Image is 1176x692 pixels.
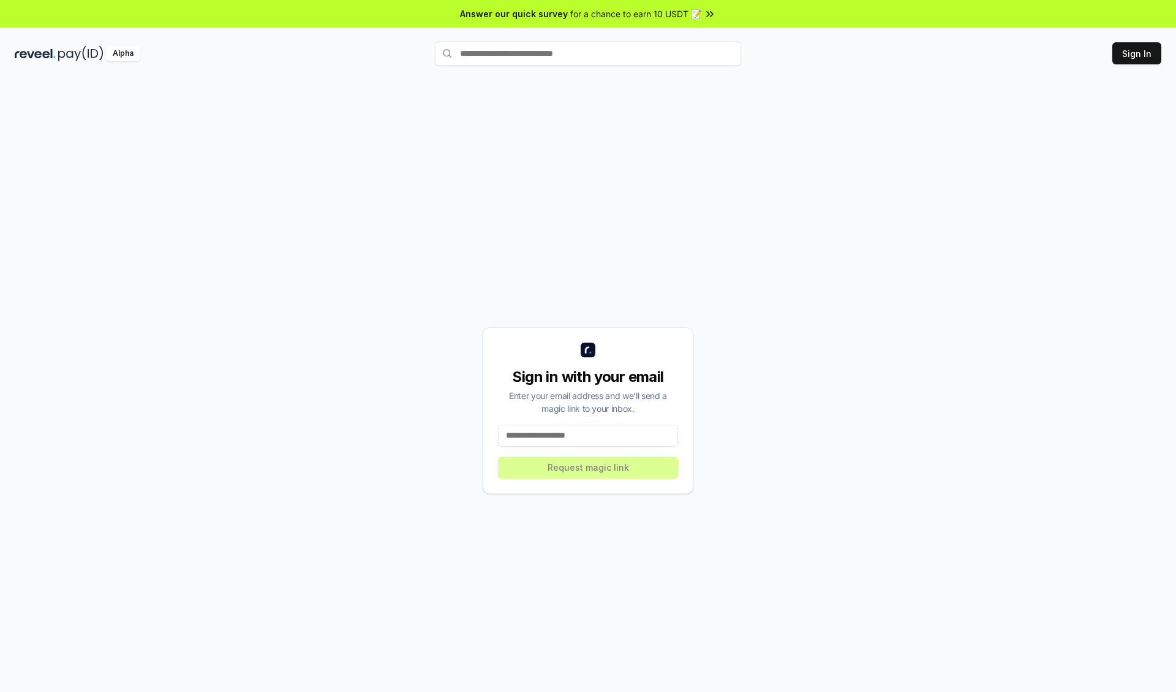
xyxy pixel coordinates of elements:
span: for a chance to earn 10 USDT 📝 [570,7,701,20]
div: Enter your email address and we’ll send a magic link to your inbox. [498,389,678,415]
img: reveel_dark [15,46,56,61]
img: pay_id [58,46,104,61]
span: Answer our quick survey [460,7,568,20]
button: Sign In [1112,42,1161,64]
div: Sign in with your email [498,367,678,387]
img: logo_small [581,343,595,357]
div: Alpha [106,46,140,61]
